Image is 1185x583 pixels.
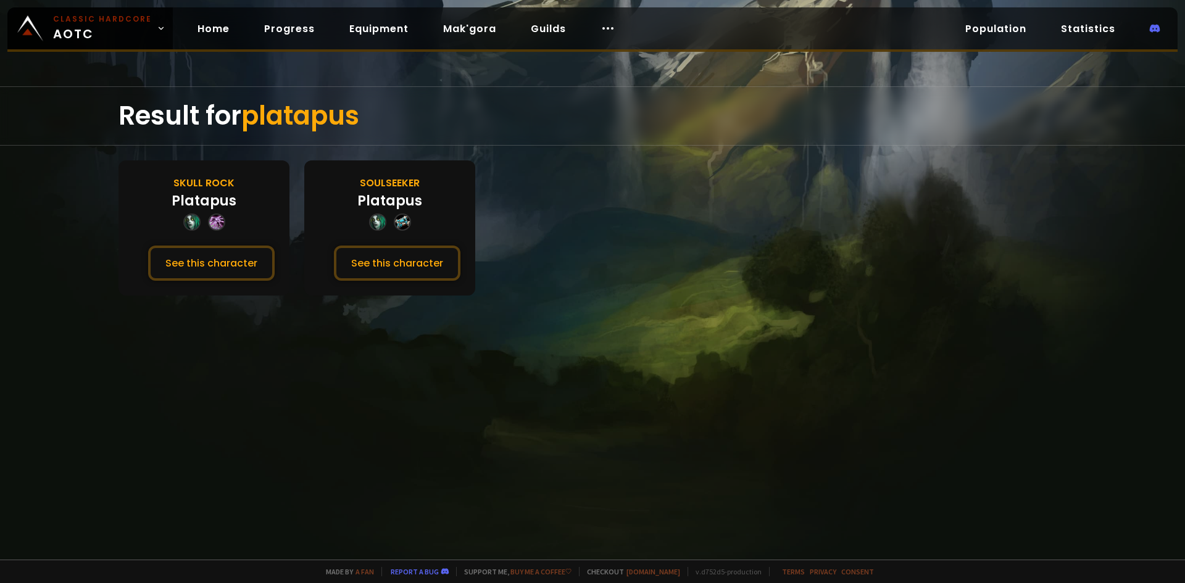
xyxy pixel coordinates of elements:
button: See this character [334,246,460,281]
a: Mak'gora [433,16,506,41]
a: Terms [782,567,805,576]
a: [DOMAIN_NAME] [626,567,680,576]
span: Checkout [579,567,680,576]
a: Privacy [810,567,836,576]
small: Classic Hardcore [53,14,152,25]
span: v. d752d5 - production [688,567,762,576]
a: Guilds [521,16,576,41]
a: Classic HardcoreAOTC [7,7,173,49]
span: AOTC [53,14,152,43]
a: Statistics [1051,16,1125,41]
div: Soulseeker [360,175,420,191]
a: Report a bug [391,567,439,576]
div: Result for [118,87,1066,145]
span: Made by [318,567,374,576]
div: Platapus [172,191,236,211]
div: Platapus [357,191,422,211]
a: Progress [254,16,325,41]
a: Equipment [339,16,418,41]
div: Skull Rock [173,175,235,191]
a: Buy me a coffee [510,567,572,576]
span: Support me, [456,567,572,576]
a: Home [188,16,239,41]
a: Consent [841,567,874,576]
a: Population [955,16,1036,41]
a: a fan [355,567,374,576]
span: platapus [241,97,359,134]
button: See this character [148,246,275,281]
